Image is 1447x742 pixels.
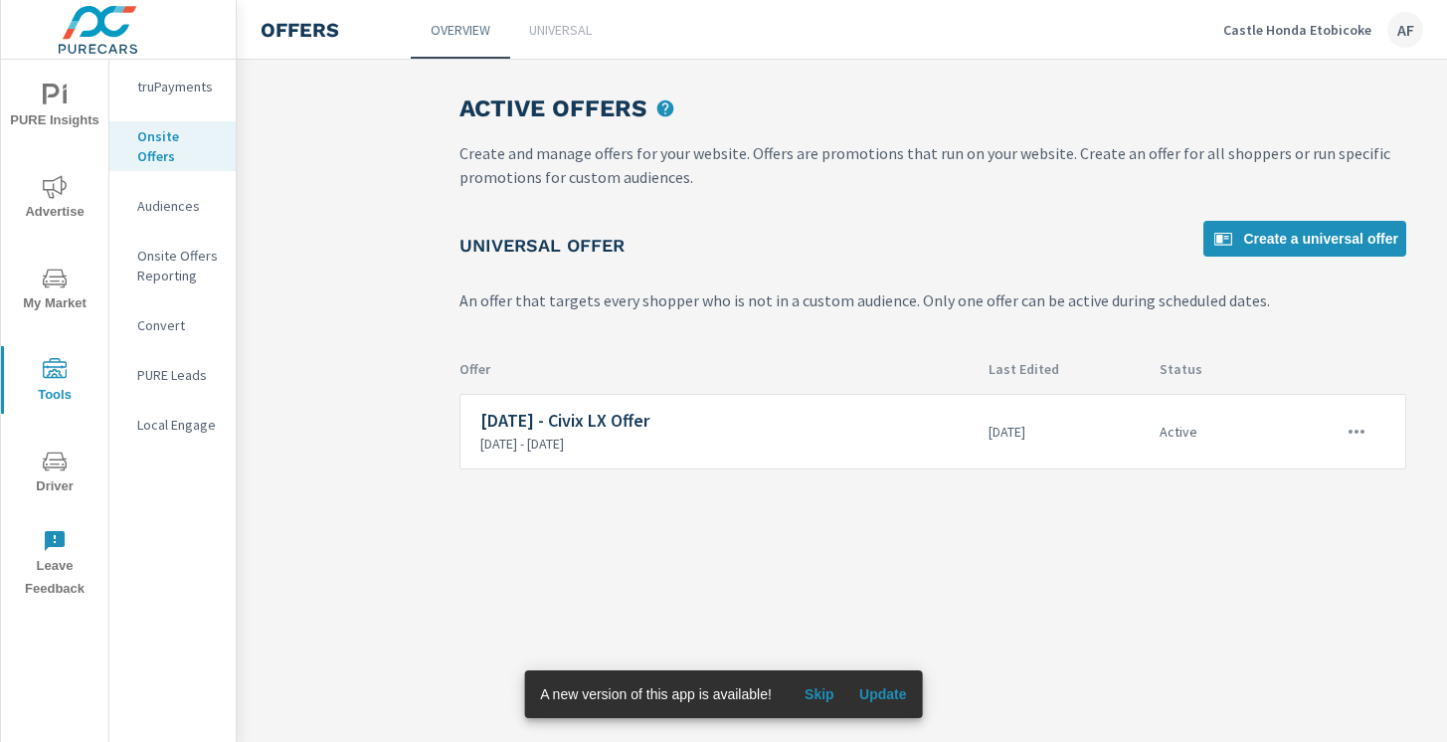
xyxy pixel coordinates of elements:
span: Update [859,685,907,703]
p: Audiences [137,196,220,216]
p: Onsite Offers Reporting [137,246,220,285]
p: truPayments [137,77,220,96]
div: truPayments [109,72,236,101]
div: nav menu [1,60,108,609]
p: Local Engage [137,415,220,435]
p: Active [1160,423,1269,441]
p: [DATE] - [DATE] [480,435,973,453]
p: An offer that targets every shopper who is not in a custom audience. Only one offer can be active... [459,288,1406,312]
span: Tools [7,358,102,407]
div: AF [1387,12,1423,48]
p: Overview [431,20,490,40]
p: Castle Honda Etobicoke [1223,21,1371,39]
h6: [DATE] - Civix LX Offer [480,411,973,431]
span: My Market [7,267,102,315]
span: Leave Feedback [7,529,102,601]
span: Create a universal offer [1211,227,1398,251]
div: PURE Leads [109,360,236,390]
h3: Active Offers [459,92,646,125]
p: Onsite Offers [137,126,220,166]
p: Status [1160,360,1269,378]
div: Convert [109,310,236,340]
p: Universal [529,20,592,40]
p: [DATE] [989,423,1144,441]
button: Update [851,678,915,710]
p: Create and manage offers for your website. Offers are promotions that run on your website. Create... [459,141,1406,189]
button: Skip [788,678,851,710]
h4: Offers [261,18,339,42]
p: Last Edited [989,360,1144,378]
h5: Universal Offer [459,234,625,257]
div: Audiences [109,191,236,221]
p: PURE Leads [137,365,220,385]
div: Onsite Offers [109,121,236,171]
div: Local Engage [109,410,236,440]
span: Advertise [7,175,102,224]
p: Convert [137,315,220,335]
span: A new version of this app is available! [540,686,772,702]
div: Onsite Offers Reporting [109,241,236,290]
span: Driver [7,450,102,498]
a: Create a universal offer [1203,221,1406,257]
span: upload picture [652,95,678,121]
p: Offer [459,360,973,378]
span: Skip [796,685,843,703]
span: PURE Insights [7,84,102,132]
